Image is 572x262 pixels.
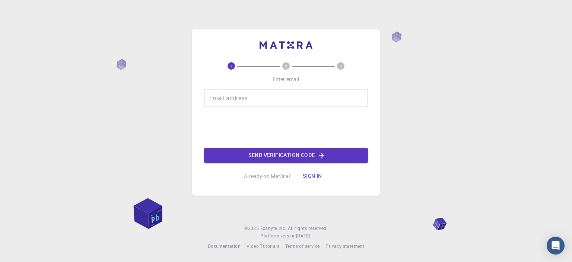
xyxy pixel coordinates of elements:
[244,173,291,180] p: Already on Mat3ra?
[325,243,364,249] span: Privacy statement
[297,169,328,184] button: Sign in
[288,225,328,232] span: All rights reserved.
[296,232,312,240] a: [DATE].
[230,63,232,69] text: 1
[229,113,343,142] iframe: reCAPTCHA
[296,233,312,239] span: [DATE] .
[547,237,565,255] div: Open Intercom Messenger
[285,63,287,69] text: 2
[260,225,286,231] span: Exabyte Inc.
[260,232,296,240] span: Platform version
[285,243,320,250] a: Terms of service
[325,243,364,250] a: Privacy statement
[273,76,300,83] p: Enter email
[247,243,279,249] span: Video Tutorials
[340,63,342,69] text: 3
[208,243,241,249] span: Documentation
[244,225,260,232] span: © 2025
[208,243,241,250] a: Documentation
[260,225,286,232] a: Exabyte Inc.
[285,243,320,249] span: Terms of service
[247,243,279,250] a: Video Tutorials
[204,148,368,163] button: Send verification code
